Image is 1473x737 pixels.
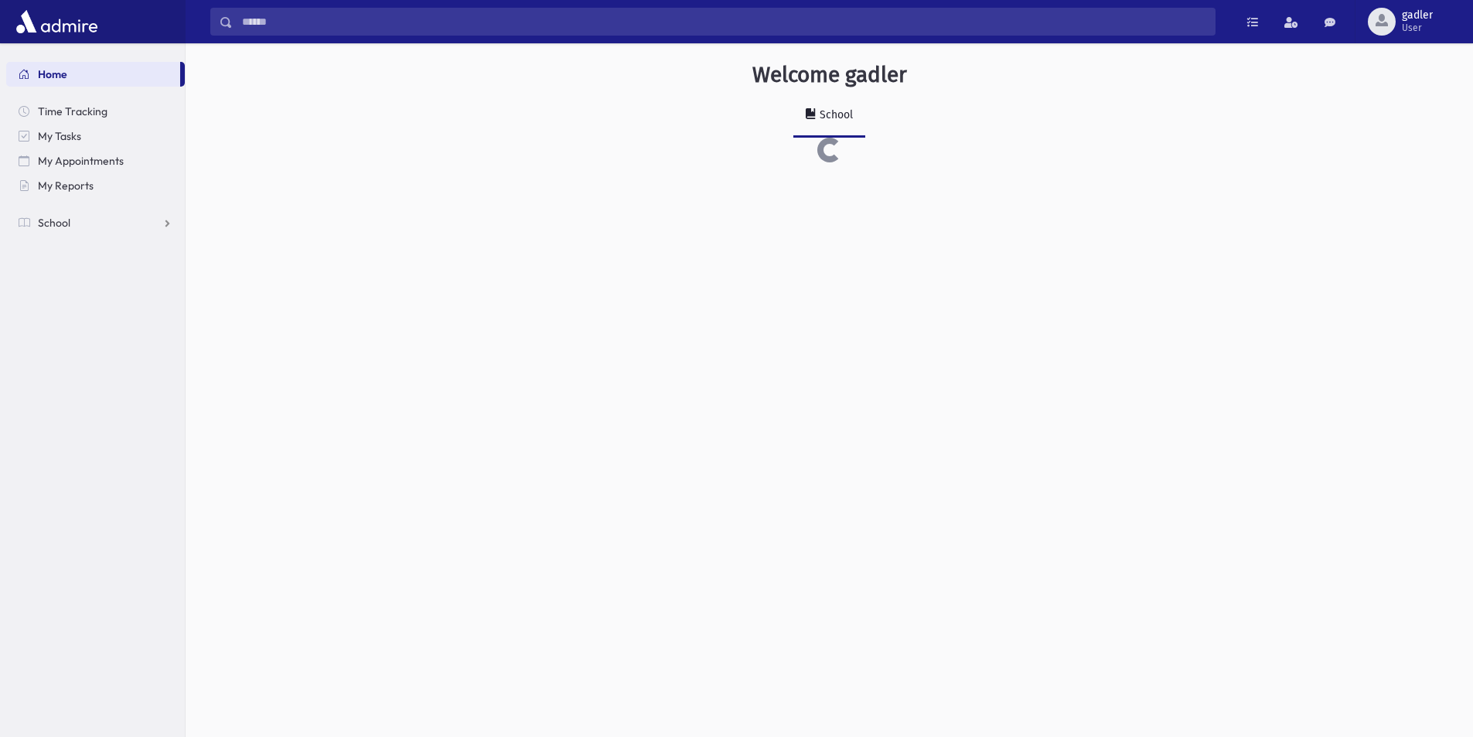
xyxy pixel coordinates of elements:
a: My Tasks [6,124,185,148]
span: My Reports [38,179,94,193]
img: AdmirePro [12,6,101,37]
a: My Appointments [6,148,185,173]
span: Time Tracking [38,104,107,118]
span: School [38,216,70,230]
a: Home [6,62,180,87]
input: Search [233,8,1215,36]
span: My Appointments [38,154,124,168]
span: Home [38,67,67,81]
span: User [1402,22,1433,34]
a: My Reports [6,173,185,198]
div: School [817,108,853,121]
span: gadler [1402,9,1433,22]
h3: Welcome gadler [752,62,907,88]
a: School [6,210,185,235]
span: My Tasks [38,129,81,143]
a: Time Tracking [6,99,185,124]
a: School [793,94,865,138]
